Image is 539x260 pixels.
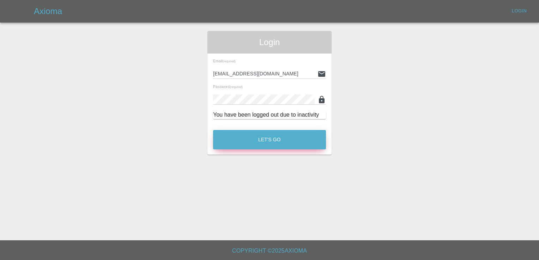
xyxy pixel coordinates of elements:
[6,246,533,256] h6: Copyright © 2025 Axioma
[213,130,326,149] button: Let's Go
[213,111,326,119] div: You have been logged out due to inactivity
[223,60,236,63] small: (required)
[508,6,531,17] a: Login
[213,37,326,48] span: Login
[213,59,236,63] span: Email
[34,6,62,17] h5: Axioma
[230,86,243,89] small: (required)
[213,85,243,89] span: Password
